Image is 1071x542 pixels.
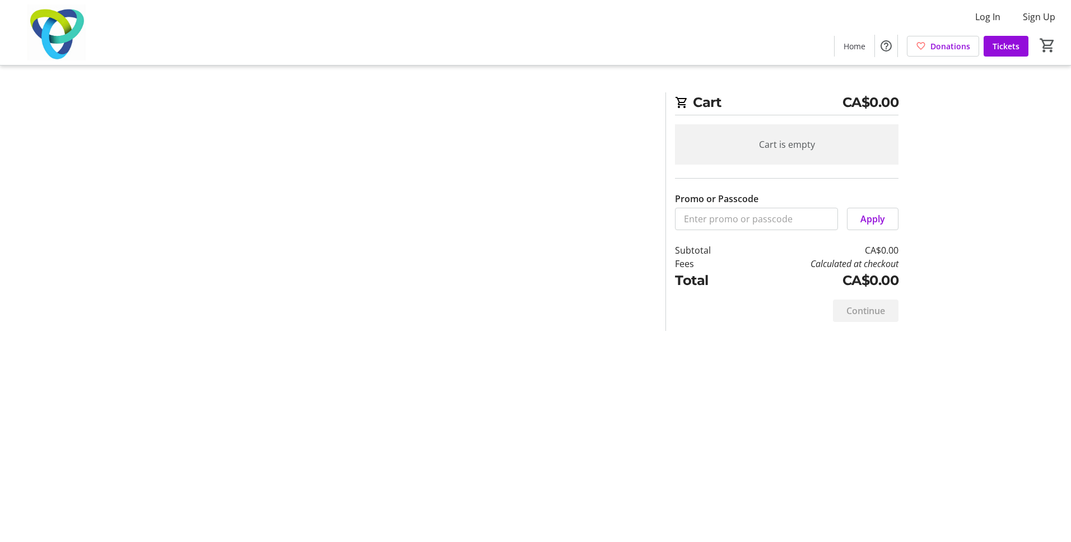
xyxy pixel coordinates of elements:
[966,8,1009,26] button: Log In
[675,208,838,230] input: Enter promo or passcode
[847,208,898,230] button: Apply
[1037,35,1058,55] button: Cart
[860,212,885,226] span: Apply
[1023,10,1055,24] span: Sign Up
[7,4,106,60] img: Trillium Health Partners Foundation's Logo
[740,270,898,291] td: CA$0.00
[675,244,740,257] td: Subtotal
[907,36,979,57] a: Donations
[675,257,740,270] td: Fees
[875,35,897,57] button: Help
[984,36,1028,57] a: Tickets
[1014,8,1064,26] button: Sign Up
[844,40,865,52] span: Home
[675,124,898,165] div: Cart is empty
[740,257,898,270] td: Calculated at checkout
[835,36,874,57] a: Home
[675,92,898,115] h2: Cart
[740,244,898,257] td: CA$0.00
[975,10,1000,24] span: Log In
[993,40,1019,52] span: Tickets
[842,92,899,113] span: CA$0.00
[930,40,970,52] span: Donations
[675,270,740,291] td: Total
[675,192,758,205] label: Promo or Passcode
